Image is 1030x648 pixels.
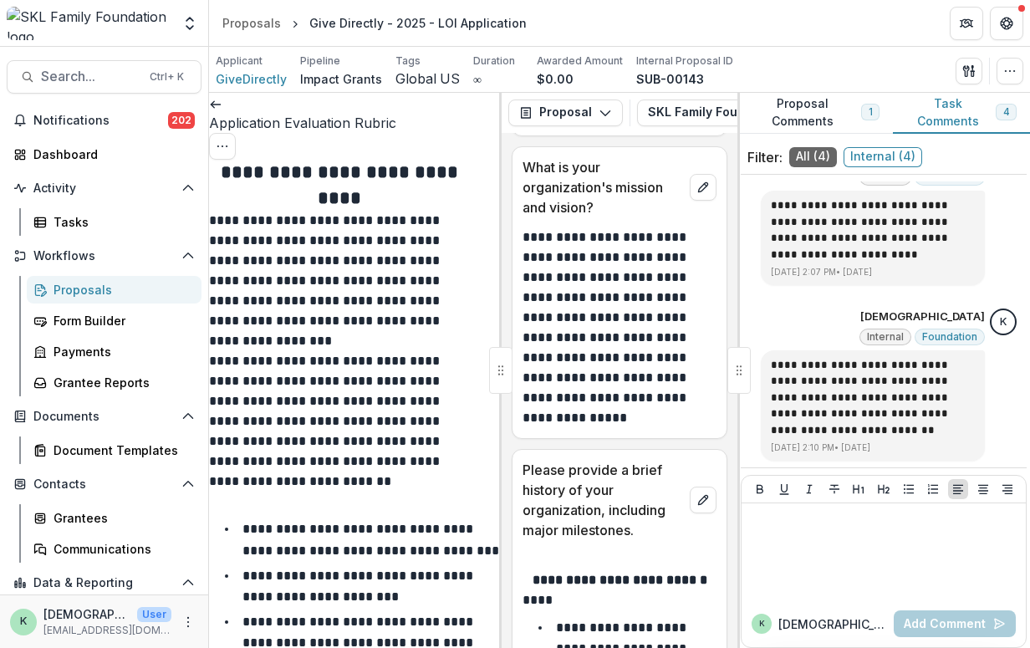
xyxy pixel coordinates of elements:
div: Proposals [54,281,188,298]
button: Bold [750,479,770,499]
button: Bullet List [899,479,919,499]
button: Get Help [990,7,1023,40]
span: Notifications [33,114,168,128]
a: Proposals [216,11,288,35]
p: [DATE] 2:07 PM • [DATE] [771,266,975,278]
a: GiveDirectly [216,70,287,88]
div: Grantees [54,509,188,527]
span: US [440,71,460,87]
a: Document Templates [27,436,201,464]
p: [DATE] 2:10 PM • [DATE] [771,441,975,454]
button: Open Contacts [7,471,201,497]
span: 4 [1003,106,1009,118]
button: Add Comment [894,610,1016,637]
button: Open Documents [7,403,201,430]
button: Open Data & Reporting [7,569,201,596]
img: SKL Family Foundation logo [7,7,171,40]
button: Proposal Comments [737,93,893,134]
div: Communications [54,540,188,558]
span: 1 [869,106,872,118]
p: Pipeline [300,54,340,69]
p: ∞ [473,70,482,88]
a: Dashboard [7,140,201,168]
button: Align Center [973,479,993,499]
a: Grantees [27,504,201,532]
button: Open Activity [7,175,201,202]
span: Contacts [33,477,175,492]
button: Underline [774,479,794,499]
div: kristen [759,620,765,628]
button: Partners [950,7,983,40]
div: Grantee Reports [54,374,188,391]
span: Activity [33,181,175,196]
p: What is your organization's mission and vision? [523,157,683,217]
div: kristen [20,616,27,627]
button: Align Right [997,479,1017,499]
button: Proposal [508,99,623,126]
button: Open Workflows [7,242,201,269]
button: Search... [7,60,201,94]
p: Impact Grants [300,70,382,88]
span: Global [395,71,436,87]
button: edit [690,174,716,201]
p: Applicant [216,54,263,69]
span: Internal [867,331,904,343]
button: Options [209,133,236,160]
p: [DEMOGRAPHIC_DATA] [860,309,985,325]
p: $0.00 [537,70,574,88]
button: Heading 1 [849,479,869,499]
h3: Application Evaluation Rubric [209,113,502,133]
p: Tags [395,54,421,69]
p: Duration [473,54,515,69]
button: edit [690,487,716,513]
p: Internal Proposal ID [636,54,733,69]
span: 202 [168,112,195,129]
span: Workflows [33,249,175,263]
div: kristen [1000,317,1007,328]
button: Open entity switcher [178,7,201,40]
p: User [137,607,171,622]
a: Proposals [27,276,201,304]
button: SKL Family Foundation Grant Application [637,99,942,126]
p: Please provide a brief history of your organization, including major milestones. [523,460,683,540]
div: Document Templates [54,441,188,459]
div: Form Builder [54,312,188,329]
div: Payments [54,343,188,360]
span: Data & Reporting [33,576,175,590]
p: [EMAIL_ADDRESS][DOMAIN_NAME] [43,623,171,638]
a: Communications [27,535,201,563]
button: Align Left [948,479,968,499]
button: Notifications202 [7,107,201,134]
span: Documents [33,410,175,424]
p: [DEMOGRAPHIC_DATA] [778,615,887,633]
button: Task Comments [893,93,1030,134]
a: Tasks [27,208,201,236]
button: Strike [824,479,844,499]
nav: breadcrumb [216,11,533,35]
p: [DEMOGRAPHIC_DATA] [43,605,130,623]
div: Give Directly - 2025 - LOI Application [309,14,527,32]
div: Proposals [222,14,281,32]
span: All ( 4 ) [789,147,837,167]
div: Ctrl + K [146,68,187,86]
p: SUB-00143 [636,70,704,88]
div: Tasks [54,213,188,231]
p: Filter: [747,147,783,167]
button: Heading 2 [874,479,894,499]
span: Internal ( 4 ) [844,147,922,167]
a: Grantee Reports [27,369,201,396]
div: Dashboard [33,145,188,163]
button: More [178,612,198,632]
a: Payments [27,338,201,365]
button: Italicize [799,479,819,499]
a: Form Builder [27,307,201,334]
span: Search... [41,69,140,84]
p: Awarded Amount [537,54,623,69]
span: Foundation [922,331,977,343]
button: Ordered List [923,479,943,499]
